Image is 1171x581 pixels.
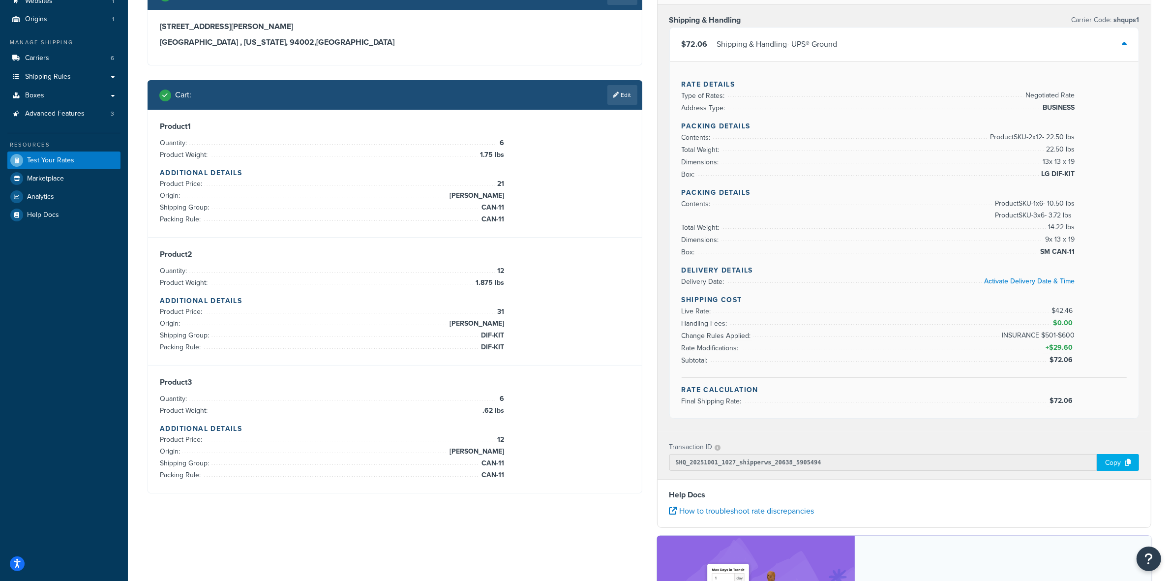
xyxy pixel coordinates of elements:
span: Test Your Rates [27,156,74,165]
a: Help Docs [7,206,120,224]
div: Copy [1097,454,1139,471]
span: Origin: [160,446,182,457]
a: Analytics [7,188,120,206]
a: Advanced Features3 [7,105,120,123]
span: 6 [111,54,114,62]
span: Help Docs [27,211,59,219]
span: 21 [495,178,504,190]
h4: Shipping Cost [682,295,1127,305]
button: Open Resource Center [1137,547,1161,571]
h2: Cart : [175,91,191,99]
span: Quantity: [160,266,189,276]
h3: Product 3 [160,377,630,387]
span: Packing Rule: [160,470,203,480]
span: .62 lbs [480,405,504,417]
span: Origin: [160,318,182,329]
span: 22.50 lbs [1044,144,1075,155]
span: Dimensions: [682,235,721,245]
span: SM CAN-11 [1038,246,1075,258]
span: Product Weight: [160,150,210,160]
span: Shipping Group: [160,330,211,340]
h4: Rate Calculation [682,385,1127,395]
span: Packing Rule: [160,214,203,224]
span: 31 [495,306,504,318]
span: [PERSON_NAME] [447,446,504,458]
span: DIF-KIT [479,341,504,353]
span: Rate Modifications: [682,343,741,353]
h3: Shipping & Handling [669,15,741,25]
li: Advanced Features [7,105,120,123]
span: Shipping Rules [25,73,71,81]
span: Change Rules Applied: [682,331,753,341]
span: Product Weight: [160,405,210,416]
span: 9 x 13 x 19 [1043,234,1075,245]
p: Carrier Code: [1071,13,1139,27]
span: Product SKU-1 x 6 - 10.50 lbs Product SKU-3 x 6 - 3.72 lbs [993,198,1075,221]
div: Resources [7,141,120,149]
h3: Product 2 [160,249,630,259]
span: Total Weight: [682,145,722,155]
h3: [STREET_ADDRESS][PERSON_NAME] [160,22,630,31]
span: 1.875 lbs [473,277,504,289]
a: Boxes [7,87,120,105]
span: Handling Fees: [682,318,730,329]
span: Shipping Group: [160,202,211,213]
a: Origins1 [7,10,120,29]
span: Box: [682,169,697,180]
span: [PERSON_NAME] [447,190,504,202]
span: 13 x 13 x 19 [1041,156,1075,168]
span: Contents: [682,199,713,209]
a: Test Your Rates [7,152,120,169]
span: Shipping Group: [160,458,211,468]
h4: Rate Details [682,79,1127,90]
span: Negotiated Rate [1023,90,1075,101]
span: LG DIF-KIT [1039,168,1075,180]
span: Subtotal: [682,355,710,366]
span: Carriers [25,54,49,62]
span: Delivery Date: [682,276,727,287]
span: Quantity: [160,394,189,404]
div: Shipping & Handling - UPS® Ground [717,37,838,51]
span: [PERSON_NAME] [447,318,504,330]
span: Total Weight: [682,222,722,233]
div: Manage Shipping [7,38,120,47]
span: 6 [497,137,504,149]
span: $72.06 [1050,355,1075,365]
a: Carriers6 [7,49,120,67]
h4: Packing Details [682,121,1127,131]
span: 6 [497,393,504,405]
span: $72.06 [1050,396,1075,406]
span: Address Type: [682,103,728,113]
span: Product Price: [160,434,205,445]
a: How to troubleshoot rate discrepancies [669,505,814,517]
span: DIF-KIT [479,330,504,341]
a: Shipping Rules [7,68,120,86]
span: CAN-11 [479,202,504,214]
span: + [1043,342,1075,354]
a: Activate Delivery Date & Time [985,276,1075,286]
span: CAN-11 [479,458,504,469]
span: Type of Rates: [682,91,727,101]
span: Product SKU-2 x 12 - 22.50 lbs [988,131,1075,143]
span: Product Price: [160,306,205,317]
span: 12 [495,434,504,446]
span: Dimensions: [682,157,721,167]
a: Marketplace [7,170,120,187]
span: Product Weight: [160,277,210,288]
li: Carriers [7,49,120,67]
span: CAN-11 [479,214,504,225]
h4: Help Docs [669,489,1140,501]
span: $0.00 [1053,318,1075,328]
span: $72.06 [682,38,708,50]
span: Boxes [25,92,44,100]
li: Origins [7,10,120,29]
span: INSURANCE $501-$600 [1000,330,1075,341]
span: Quantity: [160,138,189,148]
p: Transaction ID [669,440,713,454]
span: 12 [495,265,504,277]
